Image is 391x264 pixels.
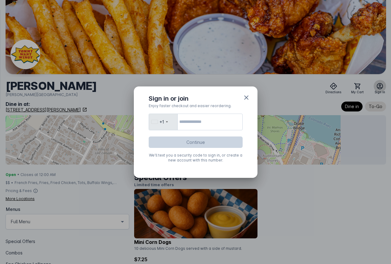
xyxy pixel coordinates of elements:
div: Close [243,94,250,103]
p: We'll text you a security code to sign in, or create a new account with this number. [149,153,243,163]
h2: Sign in or join [149,94,243,103]
div: +1 [159,119,164,125]
p: Enjoy faster checkout and easier reordering. [149,103,243,109]
button: Continue [149,136,243,148]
